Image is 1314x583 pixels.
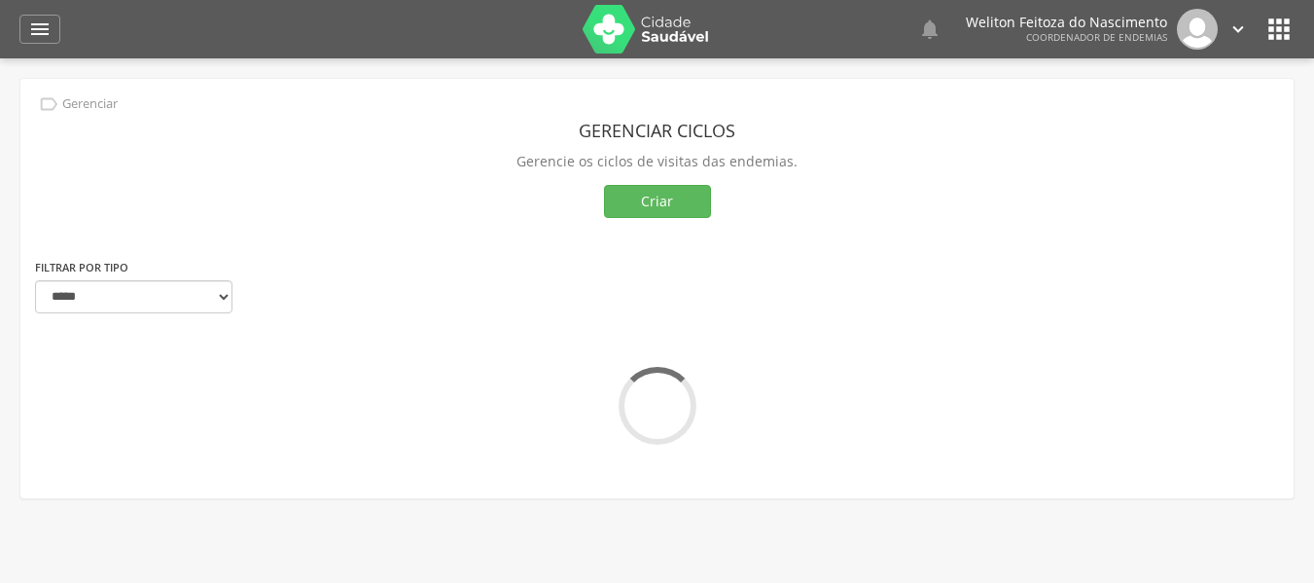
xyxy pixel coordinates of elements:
header: Gerenciar ciclos [35,113,1279,148]
label: Filtrar por tipo [35,260,128,275]
button: Criar [604,185,711,218]
i:  [918,18,941,41]
a:  [1227,9,1249,50]
i:  [1263,14,1295,45]
p: Gerenciar [62,96,118,112]
i:  [38,93,59,115]
span: Coordenador de Endemias [1026,30,1167,44]
a:  [918,9,941,50]
i:  [28,18,52,41]
p: Gerencie os ciclos de visitas das endemias. [35,148,1279,175]
i:  [1227,18,1249,40]
a:  [19,15,60,44]
p: Weliton Feitoza do Nascimento [966,16,1167,29]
